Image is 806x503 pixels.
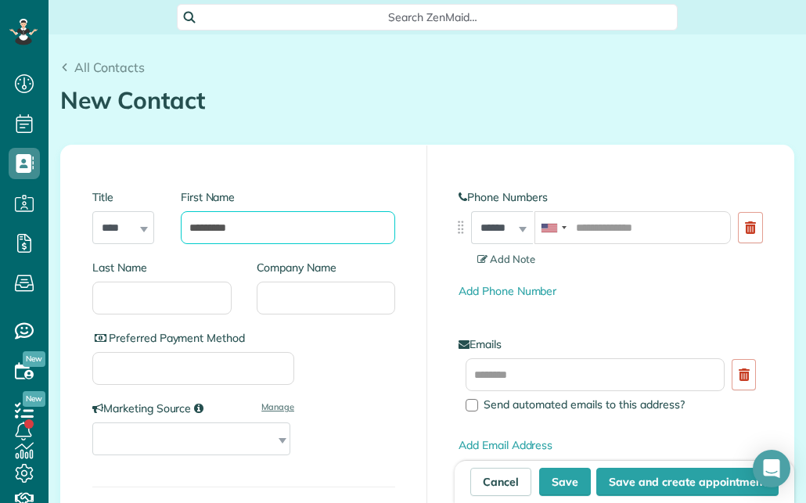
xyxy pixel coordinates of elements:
[60,88,794,113] h1: New Contact
[74,59,145,75] span: All Contacts
[261,401,294,413] a: Manage
[92,401,294,416] label: Marketing Source
[459,189,762,205] label: Phone Numbers
[535,212,571,243] div: United States: +1
[92,260,232,275] label: Last Name
[470,468,531,496] a: Cancel
[539,468,591,496] button: Save
[459,336,762,352] label: Emails
[484,397,685,411] span: Send automated emails to this address?
[23,351,45,367] span: New
[23,391,45,407] span: New
[596,468,779,496] button: Save and create appointment
[753,450,790,487] div: Open Intercom Messenger
[92,330,294,346] label: Preferred Payment Method
[257,260,396,275] label: Company Name
[60,58,145,77] a: All Contacts
[92,189,156,205] label: Title
[459,438,552,452] a: Add Email Address
[181,189,395,205] label: First Name
[477,253,535,265] span: Add Note
[459,284,556,298] a: Add Phone Number
[452,219,469,235] img: drag_indicator-119b368615184ecde3eda3c64c821f6cf29d3e2b97b89ee44bc31753036683e5.png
